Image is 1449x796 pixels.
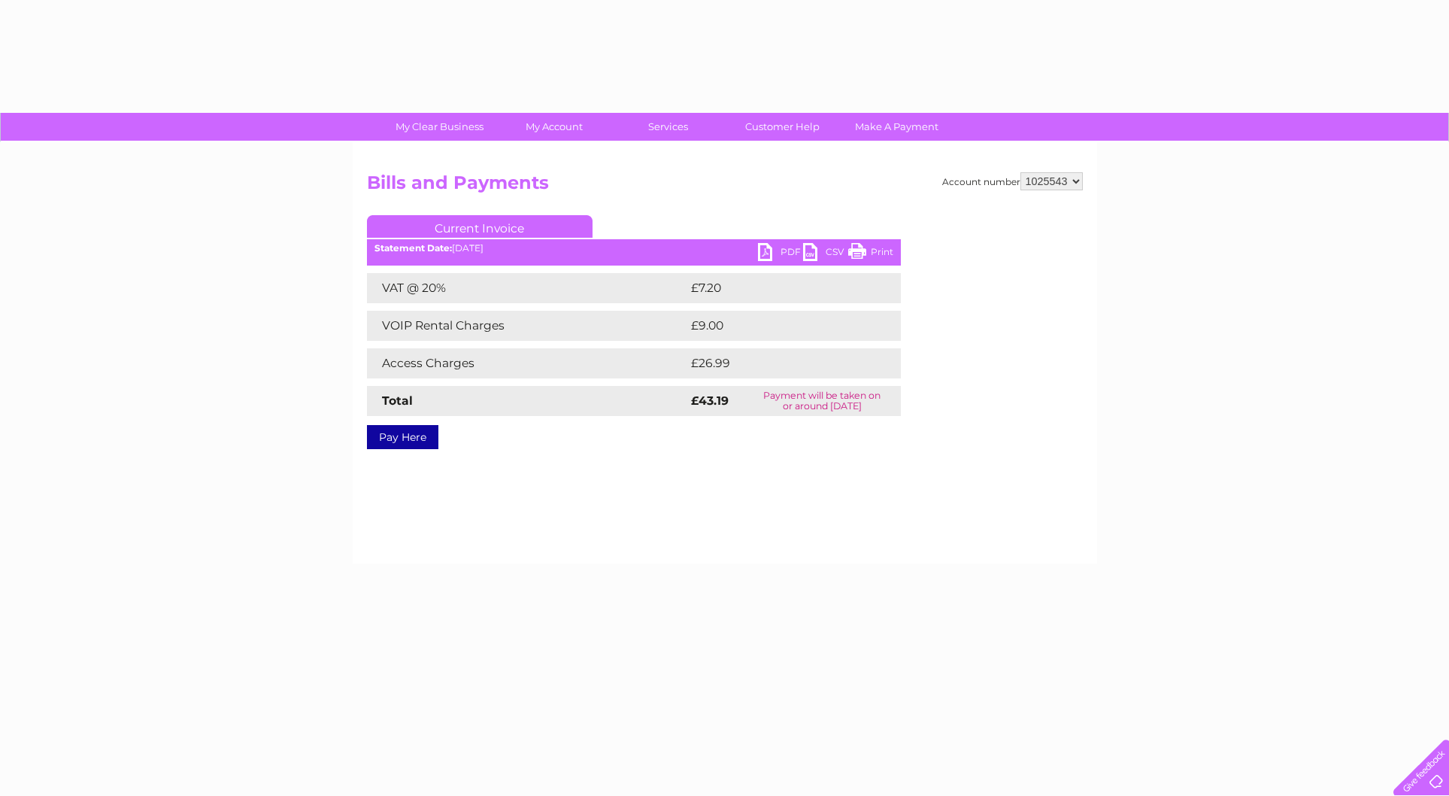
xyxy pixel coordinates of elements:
[492,113,616,141] a: My Account
[367,311,687,341] td: VOIP Rental Charges
[367,215,593,238] a: Current Invoice
[687,273,865,303] td: £7.20
[367,348,687,378] td: Access Charges
[942,172,1083,190] div: Account number
[367,425,438,449] a: Pay Here
[758,243,803,265] a: PDF
[377,113,502,141] a: My Clear Business
[687,348,872,378] td: £26.99
[835,113,959,141] a: Make A Payment
[367,273,687,303] td: VAT @ 20%
[720,113,844,141] a: Customer Help
[744,386,901,416] td: Payment will be taken on or around [DATE]
[687,311,867,341] td: £9.00
[606,113,730,141] a: Services
[367,172,1083,201] h2: Bills and Payments
[374,242,452,254] b: Statement Date:
[691,393,729,408] strong: £43.19
[848,243,893,265] a: Print
[367,243,901,254] div: [DATE]
[803,243,848,265] a: CSV
[382,393,413,408] strong: Total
